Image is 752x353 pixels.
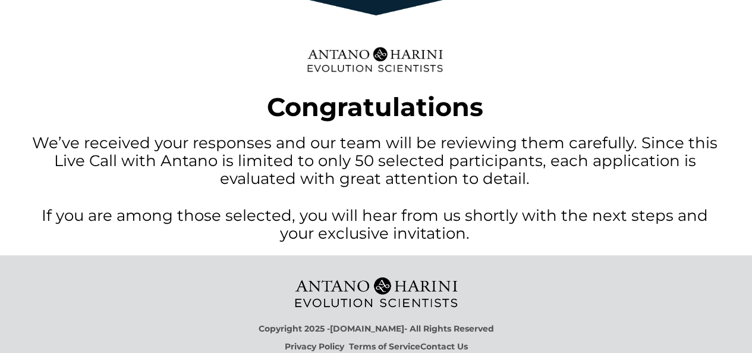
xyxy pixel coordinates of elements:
[26,135,724,188] p: We’ve received your responses and our team will be reviewing them carefully. Since this Live Call...
[259,323,330,334] strong: Copyright 2025 -
[330,323,404,334] a: [DOMAIN_NAME]
[285,341,344,352] a: Privacy Policy
[26,207,724,243] p: If you are among those selected, you will hear from us shortly with the next steps and your exclu...
[349,341,420,352] a: Terms of Service
[171,92,578,121] p: Congratulations
[344,341,468,352] strong: Contact Us
[301,39,449,80] img: Evolution-Scientist (2)
[404,323,494,334] strong: - All Rights Reserved
[287,268,465,317] img: Evolution-Scientist (2)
